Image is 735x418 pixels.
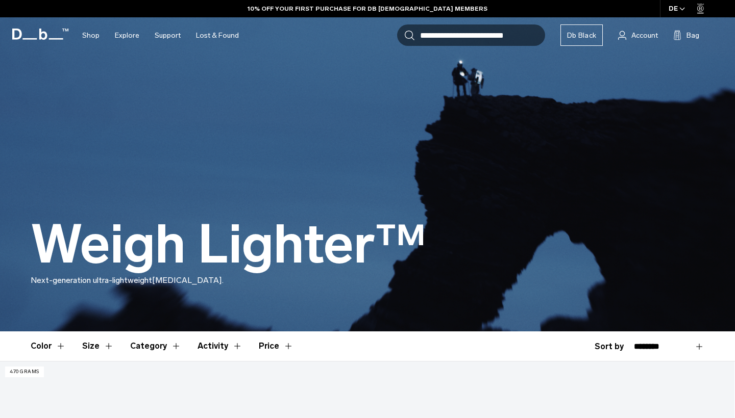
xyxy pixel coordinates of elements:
a: Db Black [560,24,603,46]
button: Toggle Filter [198,331,242,361]
span: Bag [687,30,699,41]
span: Next-generation ultra-lightweight [31,275,152,285]
h1: Weigh Lighter™ [31,215,426,274]
button: Toggle Filter [130,331,181,361]
a: Account [618,29,658,41]
span: Account [631,30,658,41]
span: [MEDICAL_DATA]. [152,275,224,285]
a: Shop [82,17,100,54]
a: 10% OFF YOUR FIRST PURCHASE FOR DB [DEMOGRAPHIC_DATA] MEMBERS [248,4,487,13]
button: Toggle Price [259,331,293,361]
a: Explore [115,17,139,54]
p: 470 grams [5,367,44,377]
button: Toggle Filter [31,331,66,361]
a: Support [155,17,181,54]
button: Toggle Filter [82,331,114,361]
button: Bag [673,29,699,41]
nav: Main Navigation [75,17,247,54]
a: Lost & Found [196,17,239,54]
